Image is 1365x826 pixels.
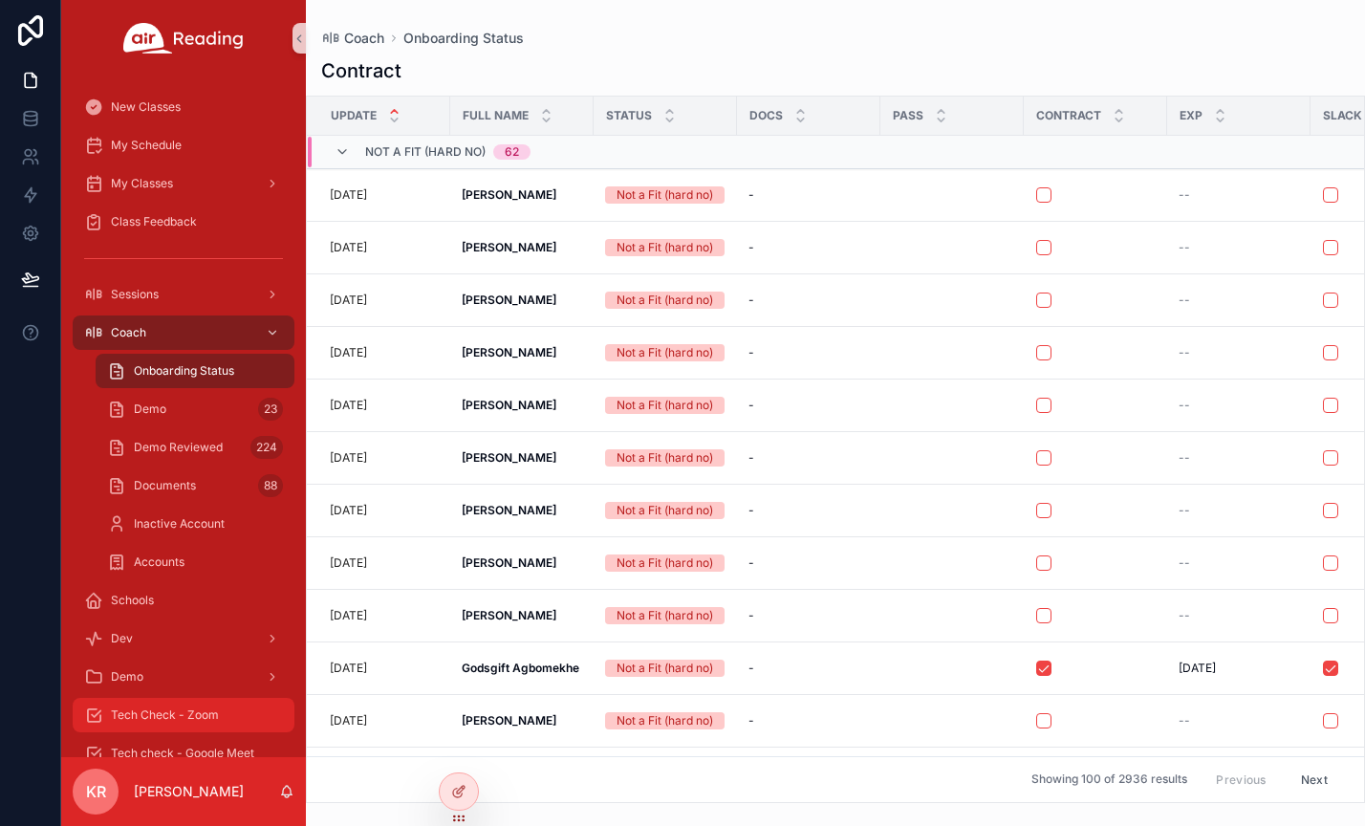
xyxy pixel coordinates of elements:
[617,712,713,729] div: Not a Fit (hard no)
[748,187,754,203] span: -
[1179,187,1299,203] a: --
[1179,608,1299,623] a: --
[1179,240,1190,255] span: --
[1179,608,1190,623] span: --
[748,240,869,255] a: -
[330,608,439,623] a: [DATE]
[111,138,182,153] span: My Schedule
[605,239,726,256] a: Not a Fit (hard no)
[1036,108,1101,123] span: Contract
[123,23,244,54] img: App logo
[96,392,294,426] a: Demo23
[96,430,294,465] a: Demo Reviewed224
[462,398,582,413] a: [PERSON_NAME]
[330,450,367,466] p: [DATE]
[748,503,754,518] span: -
[605,397,726,414] a: Not a Fit (hard no)
[748,555,869,571] a: -
[1323,108,1362,123] span: Slack
[330,713,439,728] a: [DATE]
[96,545,294,579] a: Accounts
[505,144,519,160] div: 62
[748,345,754,360] span: -
[748,555,754,571] span: -
[462,555,556,570] strong: [PERSON_NAME]
[330,503,439,518] a: [DATE]
[1179,240,1299,255] a: --
[462,187,582,203] a: [PERSON_NAME]
[134,363,234,379] span: Onboarding Status
[748,713,869,728] a: -
[1179,345,1190,360] span: --
[330,661,439,676] a: [DATE]
[111,99,181,115] span: New Classes
[73,736,294,771] a: Tech check - Google Meet
[462,608,556,622] strong: [PERSON_NAME]
[330,713,367,728] p: [DATE]
[1179,293,1190,308] span: --
[73,583,294,618] a: Schools
[605,502,726,519] a: Not a Fit (hard no)
[134,554,184,570] span: Accounts
[462,661,582,676] a: Godsgift Agbomekhe
[1179,450,1190,466] span: --
[73,277,294,312] a: Sessions
[330,661,367,676] p: [DATE]
[111,593,154,608] span: Schools
[462,503,582,518] a: [PERSON_NAME]
[748,713,754,728] span: -
[748,608,754,623] span: -
[330,345,367,360] p: [DATE]
[606,108,652,123] span: Status
[462,293,556,307] strong: [PERSON_NAME]
[605,449,726,467] a: Not a Fit (hard no)
[73,205,294,239] a: Class Feedback
[748,503,869,518] a: -
[96,354,294,388] a: Onboarding Status
[1179,345,1299,360] a: --
[134,440,223,455] span: Demo Reviewed
[462,450,556,465] strong: [PERSON_NAME]
[605,292,726,309] a: Not a Fit (hard no)
[1179,398,1299,413] a: --
[61,76,306,757] div: scrollable content
[1179,187,1190,203] span: --
[321,29,384,48] a: Coach
[462,608,582,623] a: [PERSON_NAME]
[73,621,294,656] a: Dev
[605,607,726,624] a: Not a Fit (hard no)
[1179,661,1216,676] span: [DATE]
[1179,450,1299,466] a: --
[1288,765,1341,794] button: Next
[258,398,283,421] div: 23
[748,293,869,308] a: -
[462,555,582,571] a: [PERSON_NAME]
[86,780,106,803] span: KR
[134,478,196,493] span: Documents
[330,293,367,308] p: [DATE]
[748,450,754,466] span: -
[748,661,869,676] a: -
[1179,713,1190,728] span: --
[605,712,726,729] a: Not a Fit (hard no)
[1179,503,1190,518] span: --
[96,468,294,503] a: Documents88
[748,240,754,255] span: -
[462,240,556,254] strong: [PERSON_NAME]
[73,90,294,124] a: New Classes
[1179,661,1299,676] a: [DATE]
[749,108,783,123] span: Docs
[748,293,754,308] span: -
[73,660,294,694] a: Demo
[462,398,556,412] strong: [PERSON_NAME]
[111,176,173,191] span: My Classes
[403,29,524,48] a: Onboarding Status
[617,239,713,256] div: Not a Fit (hard no)
[330,187,367,203] p: [DATE]
[73,128,294,163] a: My Schedule
[111,325,146,340] span: Coach
[617,344,713,361] div: Not a Fit (hard no)
[111,746,254,761] span: Tech check - Google Meet
[111,707,219,723] span: Tech Check - Zoom
[73,166,294,201] a: My Classes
